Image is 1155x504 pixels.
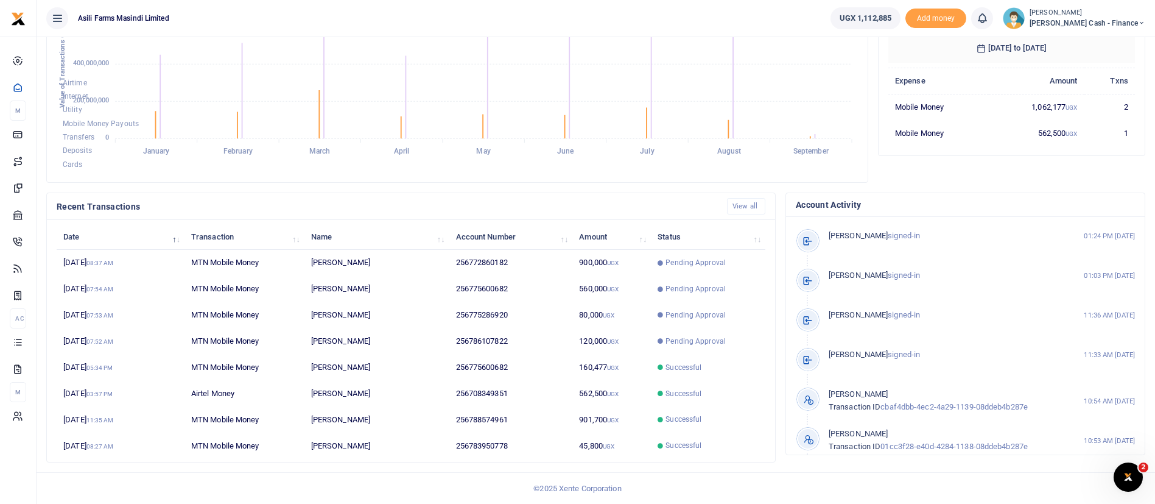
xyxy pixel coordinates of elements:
[1030,18,1145,29] span: [PERSON_NAME] Cash - Finance
[989,94,1084,120] td: 1,062,177
[10,101,26,121] li: M
[449,433,572,458] td: 256783950778
[793,147,829,156] tspan: September
[1065,104,1077,111] small: UGX
[63,147,92,155] span: Deposits
[1114,463,1143,492] iframe: Intercom live chat
[63,106,82,115] span: Utility
[665,336,726,347] span: Pending Approval
[184,302,304,328] td: MTN Mobile Money
[223,147,253,156] tspan: February
[665,257,726,268] span: Pending Approval
[905,9,966,29] span: Add money
[603,443,614,450] small: UGX
[1084,350,1135,360] small: 11:33 AM [DATE]
[449,328,572,355] td: 256786107822
[57,406,184,433] td: [DATE]
[829,310,888,319] span: [PERSON_NAME]
[304,406,449,433] td: [PERSON_NAME]
[572,302,651,328] td: 80,000
[73,96,109,104] tspan: 200,000,000
[304,433,449,458] td: [PERSON_NAME]
[57,200,717,213] h4: Recent Transactions
[304,381,449,407] td: [PERSON_NAME]
[829,442,880,451] span: Transaction ID
[829,402,880,411] span: Transaction ID
[796,198,1135,211] h4: Account Activity
[63,79,87,87] span: Airtime
[572,355,651,381] td: 160,477
[57,250,184,276] td: [DATE]
[57,433,184,458] td: [DATE]
[86,312,114,319] small: 07:53 AM
[829,349,1058,361] p: signed-in
[184,276,304,302] td: MTN Mobile Money
[184,433,304,458] td: MTN Mobile Money
[665,283,726,294] span: Pending Approval
[905,9,966,29] li: Toup your wallet
[1065,130,1077,137] small: UGX
[829,231,888,240] span: [PERSON_NAME]
[73,13,174,24] span: Asili Farms Masindi Limited
[607,286,619,293] small: UGX
[607,338,619,345] small: UGX
[640,147,654,156] tspan: July
[10,382,26,402] li: M
[665,310,726,321] span: Pending Approval
[86,286,114,293] small: 07:54 AM
[57,381,184,407] td: [DATE]
[651,224,765,250] th: Status: activate to sort column ascending
[829,269,1058,282] p: signed-in
[10,308,26,328] li: Ac
[905,13,966,22] a: Add money
[607,417,619,424] small: UGX
[1084,271,1135,281] small: 01:03 PM [DATE]
[665,440,701,451] span: Successful
[607,364,619,371] small: UGX
[888,94,989,120] td: Mobile Money
[1084,68,1135,94] th: Txns
[449,250,572,276] td: 256772860182
[86,364,113,371] small: 05:34 PM
[57,328,184,355] td: [DATE]
[63,92,88,101] span: Internet
[1084,120,1135,146] td: 1
[1139,463,1148,472] span: 2
[572,276,651,302] td: 560,000
[665,414,701,425] span: Successful
[304,355,449,381] td: [PERSON_NAME]
[1084,396,1135,406] small: 10:54 AM [DATE]
[73,59,109,67] tspan: 400,000,000
[557,147,574,156] tspan: June
[105,133,109,141] tspan: 0
[309,147,330,156] tspan: March
[304,224,449,250] th: Name: activate to sort column ascending
[829,230,1058,243] p: signed-in
[607,260,619,266] small: UGX
[304,250,449,276] td: [PERSON_NAME]
[184,328,304,355] td: MTN Mobile Money
[184,406,304,433] td: MTN Mobile Money
[449,224,572,250] th: Account Number: activate to sort column ascending
[1084,231,1135,241] small: 01:24 PM [DATE]
[57,276,184,302] td: [DATE]
[449,381,572,407] td: 256708349351
[572,406,651,433] td: 901,700
[184,355,304,381] td: MTN Mobile Money
[888,120,989,146] td: Mobile Money
[57,355,184,381] td: [DATE]
[394,147,410,156] tspan: April
[1030,8,1145,18] small: [PERSON_NAME]
[11,13,26,23] a: logo-small logo-large logo-large
[572,224,651,250] th: Amount: activate to sort column ascending
[476,147,490,156] tspan: May
[1084,436,1135,446] small: 10:53 AM [DATE]
[86,417,114,424] small: 11:35 AM
[449,276,572,302] td: 256775600682
[63,133,94,141] span: Transfers
[989,68,1084,94] th: Amount
[603,312,614,319] small: UGX
[143,147,170,156] tspan: January
[665,362,701,373] span: Successful
[184,224,304,250] th: Transaction: activate to sort column ascending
